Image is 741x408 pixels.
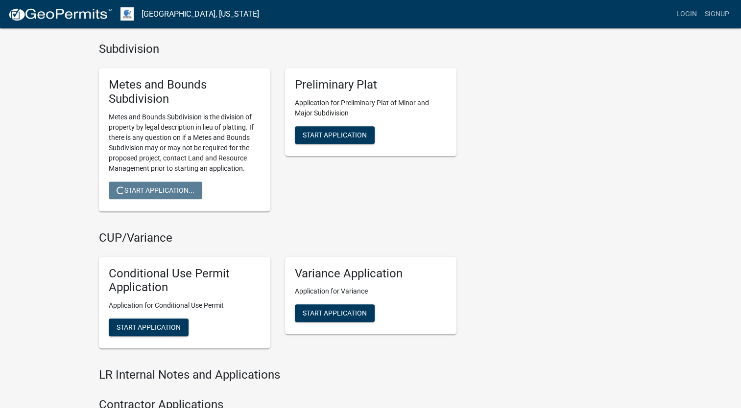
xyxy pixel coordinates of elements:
[295,126,375,144] button: Start Application
[109,300,261,311] p: Application for Conditional Use Permit
[109,318,189,336] button: Start Application
[109,181,202,199] button: Start Application...
[120,7,134,21] img: Otter Tail County, Minnesota
[295,304,375,322] button: Start Application
[295,286,447,296] p: Application for Variance
[99,231,456,245] h4: CUP/Variance
[109,112,261,174] p: Metes and Bounds Subdivision is the division of property by legal description in lieu of platting...
[701,5,733,23] a: Signup
[672,5,701,23] a: Login
[295,78,447,92] h5: Preliminary Plat
[295,267,447,281] h5: Variance Application
[295,98,447,118] p: Application for Preliminary Plat of Minor and Major Subdivision
[99,42,456,56] h4: Subdivision
[99,368,456,382] h4: LR Internal Notes and Applications
[117,323,181,331] span: Start Application
[303,131,367,138] span: Start Application
[142,6,259,23] a: [GEOGRAPHIC_DATA], [US_STATE]
[303,309,367,317] span: Start Application
[109,267,261,295] h5: Conditional Use Permit Application
[109,78,261,106] h5: Metes and Bounds Subdivision
[117,186,194,194] span: Start Application...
